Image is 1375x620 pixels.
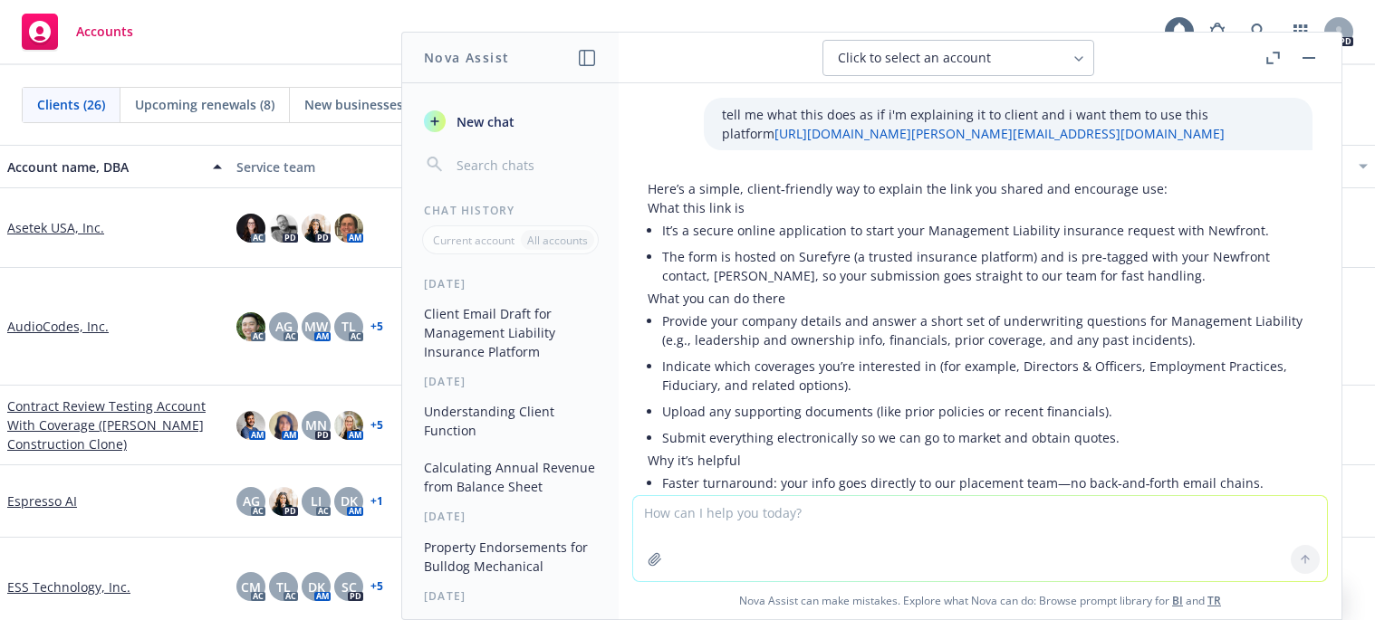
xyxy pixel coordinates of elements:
[527,233,588,248] p: All accounts
[648,451,1312,470] p: Why it’s helpful
[236,214,265,243] img: photo
[370,581,383,592] a: + 5
[662,398,1312,424] li: Upload any supporting documents (like prior policies or recent financials).
[7,491,77,510] a: Espresso AI
[662,308,1312,353] li: Provide your company details and answer a short set of underwriting questions for Management Liab...
[1207,593,1221,608] a: TR
[453,112,514,131] span: New chat
[7,157,202,176] div: Account name, DBA
[236,157,451,176] div: Service team
[1172,593,1183,608] a: BI
[236,411,265,440] img: photo
[135,95,274,114] span: Upcoming renewals (8)
[417,453,604,501] button: Calculating Annual Revenue from Balance Sheet
[276,577,291,596] span: TL
[7,317,109,336] a: AudioCodes, Inc.
[241,577,261,596] span: CM
[1283,14,1319,50] a: Switch app
[648,289,1312,308] p: What you can do there
[311,491,322,510] span: LI
[7,218,104,237] a: Asetek USA, Inc.
[402,509,619,524] div: [DATE]
[370,321,383,332] a: + 5
[417,105,604,138] button: New chat
[626,582,1334,619] span: Nova Assist can make mistakes. Explore what Nova can do: Browse prompt library for and
[402,588,619,604] div: [DATE]
[822,40,1094,76] button: Click to select an account
[662,217,1312,243] li: It’s a secure online application to start your Management Liability insurance request with Newfront.
[417,299,604,367] button: Client Email Draft for Management Liability Insurance Platform
[774,125,1225,142] a: [URL][DOMAIN_NAME][PERSON_NAME][EMAIL_ADDRESS][DOMAIN_NAME]
[229,145,458,188] button: Service team
[453,152,597,177] input: Search chats
[269,487,298,516] img: photo
[269,214,298,243] img: photo
[305,415,327,434] span: MN
[433,233,514,248] p: Current account
[236,312,265,341] img: photo
[7,396,222,453] a: Contract Review Testing Account With Coverage ([PERSON_NAME] Construction Clone)
[302,214,331,243] img: photo
[269,411,298,440] img: photo
[648,179,1312,198] p: Here’s a simple, client‑friendly way to explain the link you shared and encourage use:
[275,317,293,336] span: AG
[7,577,130,596] a: ESS Technology, Inc.
[243,491,260,510] span: AG
[838,49,991,67] span: Click to select an account
[662,353,1312,398] li: Indicate which coverages you’re interested in (for example, Directors & Officers, Employment Prac...
[417,396,604,445] button: Understanding Client Function
[402,203,619,218] div: Chat History
[424,48,509,67] h1: Nova Assist
[37,95,105,114] span: Clients (26)
[304,95,421,114] span: New businesses (6)
[76,24,133,39] span: Accounts
[402,276,619,291] div: [DATE]
[370,420,383,431] a: + 5
[14,6,140,57] a: Accounts
[341,577,357,596] span: SC
[341,317,356,336] span: TL
[722,105,1294,143] p: tell me what this does as if i'm explaining it to client and i want them to use this platform
[334,214,363,243] img: photo
[308,577,325,596] span: DK
[648,198,1312,217] p: What this link is
[417,532,604,581] button: Property Endorsements for Bulldog Mechanical
[402,374,619,389] div: [DATE]
[662,470,1312,496] li: Faster turnaround: your info goes directly to our placement team—no back‑and‑forth email chains.
[341,491,358,510] span: DK
[304,317,328,336] span: MW
[1199,14,1236,50] a: Report a Bug
[370,496,383,507] a: + 1
[662,243,1312,289] li: The form is hosted on Surefyre (a trusted insurance platform) and is pre‑tagged with your Newfron...
[1241,14,1277,50] a: Search
[334,411,363,440] img: photo
[662,424,1312,451] li: Submit everything electronically so we can go to market and obtain quotes.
